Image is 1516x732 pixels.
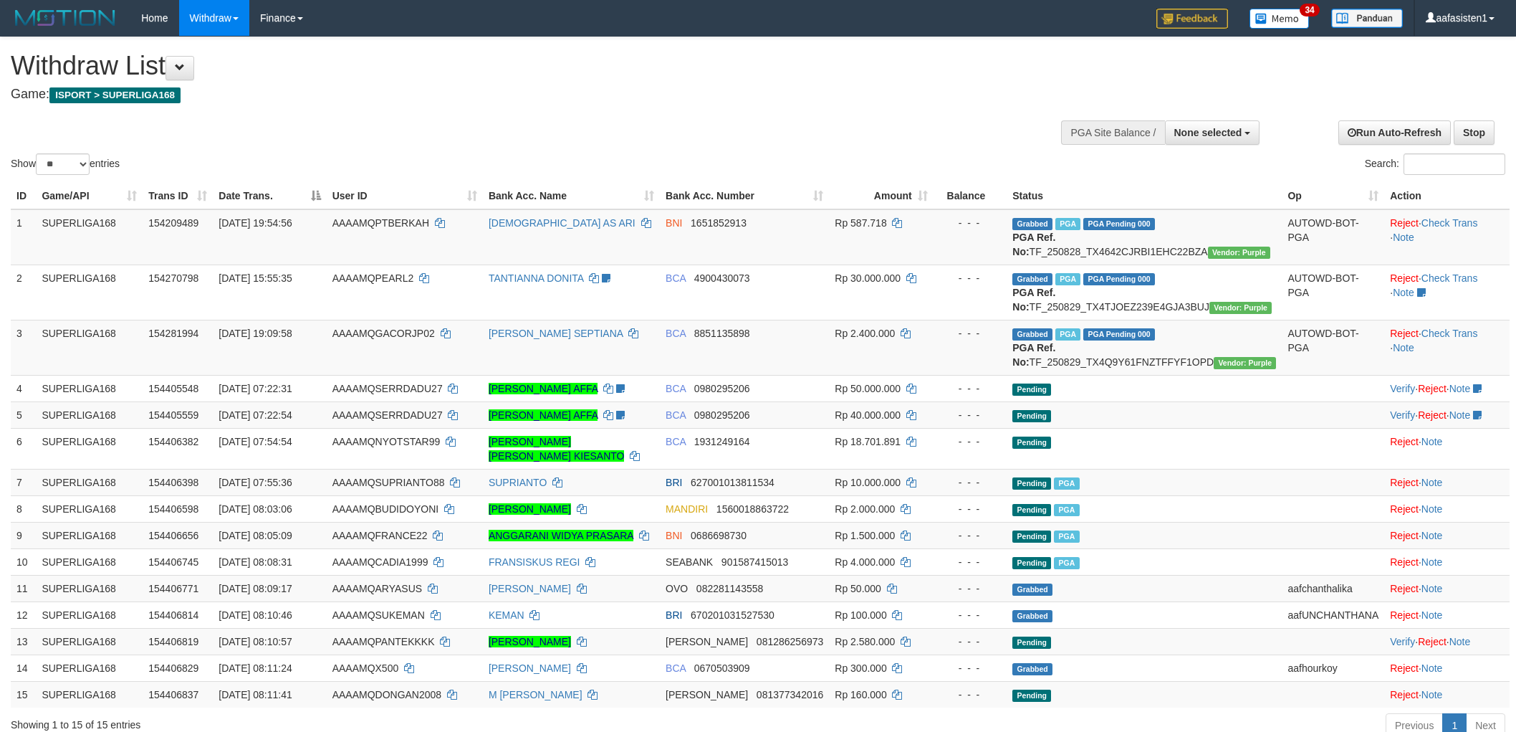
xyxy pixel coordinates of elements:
[1365,153,1505,175] label: Search:
[694,272,750,284] span: Copy 4900430073 to clipboard
[148,409,198,421] span: 154405559
[148,583,198,594] span: 154406771
[1390,436,1419,447] a: Reject
[143,183,213,209] th: Trans ID: activate to sort column ascending
[835,272,901,284] span: Rp 30.000.000
[1390,636,1415,647] a: Verify
[1390,328,1419,339] a: Reject
[489,609,524,621] a: KEMAN
[691,477,774,488] span: Copy 627001013811534 to clipboard
[11,548,36,575] td: 10
[835,636,895,647] span: Rp 2.580.000
[327,183,483,209] th: User ID: activate to sort column ascending
[11,522,36,548] td: 9
[1384,183,1510,209] th: Action
[939,528,1002,543] div: - - -
[694,436,750,447] span: Copy 1931249164 to clipboard
[1421,689,1443,700] a: Note
[1012,437,1051,449] span: Pending
[11,602,36,628] td: 12
[835,662,886,674] span: Rp 300.000
[332,662,399,674] span: AAAAMQX500
[148,272,198,284] span: 154270798
[1393,342,1414,353] a: Note
[1055,328,1080,341] span: Marked by aafnonsreyleab
[1384,265,1510,320] td: · ·
[1390,503,1419,515] a: Reject
[1421,503,1443,515] a: Note
[1054,557,1079,569] span: Marked by aafromsomean
[11,7,120,29] img: MOTION_logo.png
[1054,531,1079,543] span: Marked by aafchhiseyha
[219,636,292,647] span: [DATE] 08:10:57
[939,634,1002,649] div: - - -
[1282,209,1384,265] td: AUTOWD-BOT-PGA
[835,609,886,621] span: Rp 100.000
[489,328,623,339] a: [PERSON_NAME] SEPTIANA
[36,401,143,428] td: SUPERLIGA168
[148,328,198,339] span: 154281994
[934,183,1007,209] th: Balance
[1421,477,1443,488] a: Note
[11,401,36,428] td: 5
[11,153,120,175] label: Show entries
[1282,602,1384,628] td: aafUNCHANTHANA
[1007,183,1282,209] th: Status
[219,436,292,447] span: [DATE] 07:54:54
[219,272,292,284] span: [DATE] 15:55:35
[1393,232,1414,243] a: Note
[1390,583,1419,594] a: Reject
[1012,384,1051,396] span: Pending
[666,530,682,541] span: BNI
[219,477,292,488] span: [DATE] 07:55:36
[1300,4,1319,16] span: 34
[219,217,292,229] span: [DATE] 19:54:56
[1012,531,1051,543] span: Pending
[49,87,181,103] span: ISPORT > SUPERLIGA168
[11,183,36,209] th: ID
[489,689,582,700] a: M [PERSON_NAME]
[939,216,1002,230] div: - - -
[36,153,90,175] select: Showentries
[1055,273,1080,285] span: Marked by aafmaleo
[1209,302,1272,314] span: Vendor URL: https://trx4.1velocity.biz
[939,381,1002,396] div: - - -
[11,265,36,320] td: 2
[1282,183,1384,209] th: Op: activate to sort column ascending
[666,328,686,339] span: BCA
[666,662,686,674] span: BCA
[1012,584,1052,596] span: Grabbed
[332,477,445,488] span: AAAAMQSUPRIANTO88
[489,409,598,421] a: [PERSON_NAME] AFFA
[835,217,886,229] span: Rp 587.718
[219,409,292,421] span: [DATE] 07:22:54
[1007,320,1282,375] td: TF_250829_TX4Q9Y61FNZTFFYF1OPD
[939,434,1002,449] div: - - -
[1384,602,1510,628] td: ·
[36,320,143,375] td: SUPERLIGA168
[939,502,1002,516] div: - - -
[489,556,580,568] a: FRANSISKUS REGI
[666,436,686,447] span: BCA
[1390,477,1419,488] a: Reject
[489,217,635,229] a: [DEMOGRAPHIC_DATA] AS ARI
[219,556,292,568] span: [DATE] 08:08:31
[489,436,625,462] a: [PERSON_NAME] [PERSON_NAME] KIESANTO
[691,609,774,621] span: Copy 670201031527530 to clipboard
[1012,218,1052,230] span: Grabbed
[148,662,198,674] span: 154406829
[148,530,198,541] span: 154406656
[489,383,598,394] a: [PERSON_NAME] AFFA
[939,475,1002,490] div: - - -
[332,689,442,700] span: AAAAMQDONGAN2008
[1418,383,1447,394] a: Reject
[1384,495,1510,522] td: ·
[1012,328,1052,341] span: Grabbed
[666,689,748,700] span: [PERSON_NAME]
[219,689,292,700] span: [DATE] 08:11:41
[219,328,292,339] span: [DATE] 19:09:58
[332,503,439,515] span: AAAAMQBUDIDOYONI
[219,583,292,594] span: [DATE] 08:09:17
[11,320,36,375] td: 3
[696,583,763,594] span: Copy 082281143558 to clipboard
